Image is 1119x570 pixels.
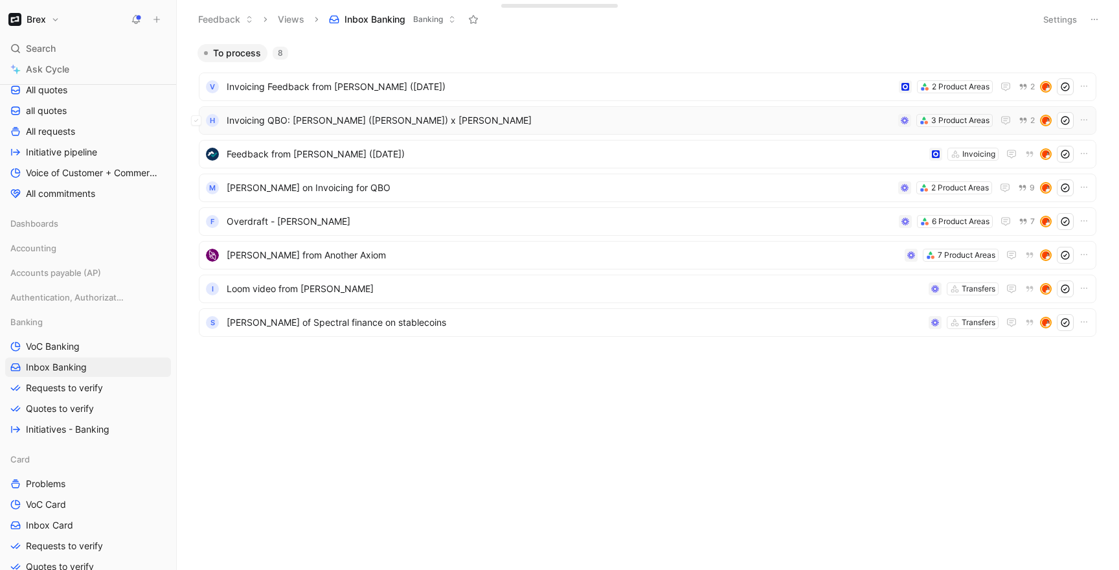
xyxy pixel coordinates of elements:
[10,217,58,230] span: Dashboards
[26,382,103,394] span: Requests to verify
[199,174,1096,202] a: M[PERSON_NAME] on Invoicing for QBO2 Product Areas9avatar
[413,13,443,26] span: Banking
[227,281,923,297] span: Loom video from [PERSON_NAME]
[1030,218,1035,225] span: 7
[510,1,570,6] div: Drop anything here to capture feedback
[26,62,69,77] span: Ask Cycle
[27,14,46,25] h1: Brex
[10,453,30,466] span: Card
[5,122,171,141] a: All requests
[153,402,166,415] button: View actions
[153,104,166,117] button: View actions
[8,13,21,26] img: Brex
[153,382,166,394] button: View actions
[227,113,893,128] span: Invoicing QBO: [PERSON_NAME] ([PERSON_NAME]) x [PERSON_NAME]
[206,249,219,262] img: logo
[26,423,109,436] span: Initiatives - Banking
[1030,184,1035,192] span: 9
[26,84,67,97] span: All quotes
[153,361,166,374] button: View actions
[10,266,101,279] span: Accounts payable (AP)
[206,181,219,194] div: M
[273,47,288,60] div: 8
[272,10,310,29] button: Views
[5,516,171,535] a: Inbox Card
[199,207,1096,236] a: FOverdraft - [PERSON_NAME]6 Product Areas7avatar
[153,84,166,97] button: View actions
[153,146,166,159] button: View actions
[938,249,995,262] div: 7 Product Areas
[153,340,166,353] button: View actions
[5,263,171,286] div: Accounts payable (AP)
[206,215,219,228] div: F
[227,247,899,263] span: [PERSON_NAME] from Another Axiom
[5,399,171,418] a: Quotes to verify
[5,101,171,120] a: all quotes
[227,146,924,162] span: Feedback from [PERSON_NAME] ([DATE])
[199,140,1096,168] a: logoFeedback from [PERSON_NAME] ([DATE])Invoicingavatar
[26,166,157,179] span: Voice of Customer + Commercial NRR Feedback
[26,187,95,200] span: All commitments
[1016,214,1037,229] button: 7
[1030,83,1035,91] span: 2
[5,10,63,28] button: BrexBrex
[26,146,97,159] span: Initiative pipeline
[1016,80,1037,94] button: 2
[1016,113,1037,128] button: 2
[5,288,171,307] div: Authentication, Authorization & Auditing
[5,312,171,439] div: BankingVoC BankingInbox BankingRequests to verifyQuotes to verifyInitiatives - Banking
[5,142,171,162] a: Initiative pipeline
[199,275,1096,303] a: ILoom video from [PERSON_NAME]Transfersavatar
[1041,251,1050,260] img: avatar
[199,308,1096,337] a: S[PERSON_NAME] of Spectral finance on stablecoinsTransfersavatar
[26,477,65,490] span: Problems
[345,13,405,26] span: Inbox Banking
[1041,183,1050,192] img: avatar
[5,39,171,58] div: Search
[26,125,75,138] span: All requests
[1041,116,1050,125] img: avatar
[510,6,570,11] div: Docs, images, videos, audio files, links & more
[5,60,171,79] a: Ask Cycle
[5,495,171,514] a: VoC Card
[5,184,171,203] a: All commitments
[153,540,166,553] button: View actions
[153,519,166,532] button: View actions
[10,315,43,328] span: Banking
[213,47,261,60] span: To process
[931,114,989,127] div: 3 Product Areas
[199,73,1096,101] a: VInvoicing Feedback from [PERSON_NAME] ([DATE])2 Product Areas2avatar
[206,80,219,93] div: V
[227,315,923,330] span: [PERSON_NAME] of Spectral finance on stablecoins
[1041,82,1050,91] img: avatar
[26,361,87,374] span: Inbox Banking
[1015,181,1037,195] button: 9
[5,288,171,311] div: Authentication, Authorization & Auditing
[206,282,219,295] div: I
[5,163,171,183] a: Voice of Customer + Commercial NRR Feedback
[192,10,259,29] button: Feedback
[5,238,171,258] div: Accounting
[323,10,462,29] button: Inbox BankingBanking
[10,291,125,304] span: Authentication, Authorization & Auditing
[206,316,219,329] div: S
[5,312,171,332] div: Banking
[931,181,989,194] div: 2 Product Areas
[206,114,219,127] div: H
[153,498,166,511] button: View actions
[5,263,171,282] div: Accounts payable (AP)
[5,214,171,237] div: Dashboards
[5,420,171,439] a: Initiatives - Banking
[227,214,894,229] span: Overdraft - [PERSON_NAME]
[10,242,56,255] span: Accounting
[1041,217,1050,226] img: avatar
[962,148,995,161] div: Invoicing
[26,519,73,532] span: Inbox Card
[153,125,166,138] button: View actions
[199,106,1096,135] a: HInvoicing QBO: [PERSON_NAME] ([PERSON_NAME]) x [PERSON_NAME]3 Product Areas2avatar
[227,180,893,196] span: [PERSON_NAME] on Invoicing for QBO
[5,378,171,398] a: Requests to verify
[206,148,219,161] img: logo
[153,423,166,436] button: View actions
[1041,318,1050,327] img: avatar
